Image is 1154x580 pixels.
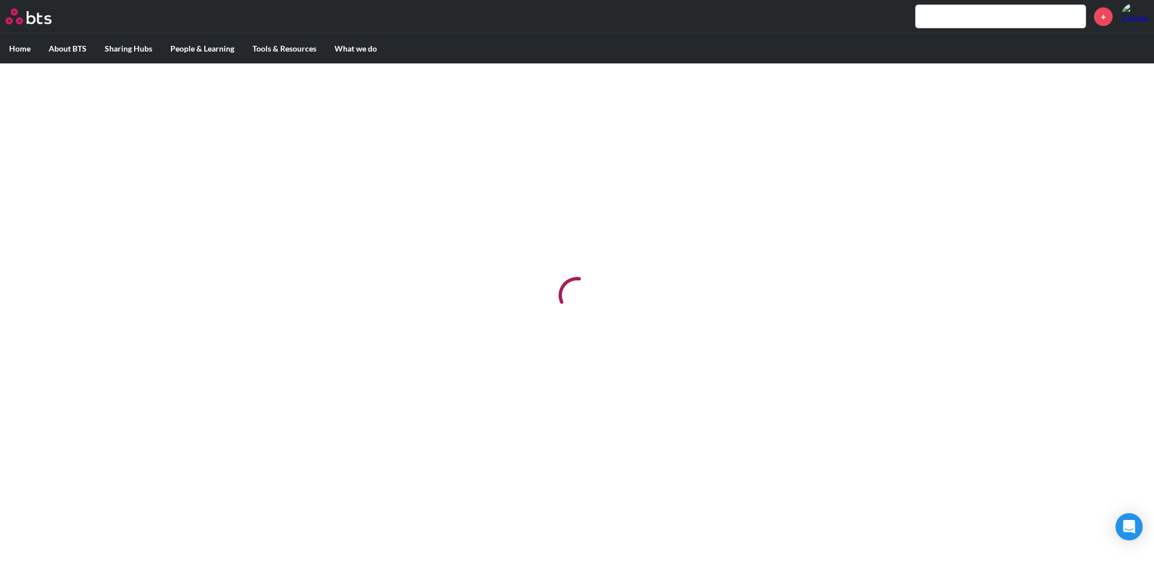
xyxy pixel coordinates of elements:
label: About BTS [40,34,96,63]
label: People & Learning [161,34,243,63]
label: What we do [325,34,386,63]
a: Profile [1121,3,1148,30]
a: Go home [6,8,72,24]
a: + [1094,7,1113,26]
label: Sharing Hubs [96,34,161,63]
label: Tools & Resources [243,34,325,63]
img: BTS Logo [6,8,52,24]
div: Open Intercom Messenger [1116,513,1143,540]
img: Zander Ross [1121,3,1148,30]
